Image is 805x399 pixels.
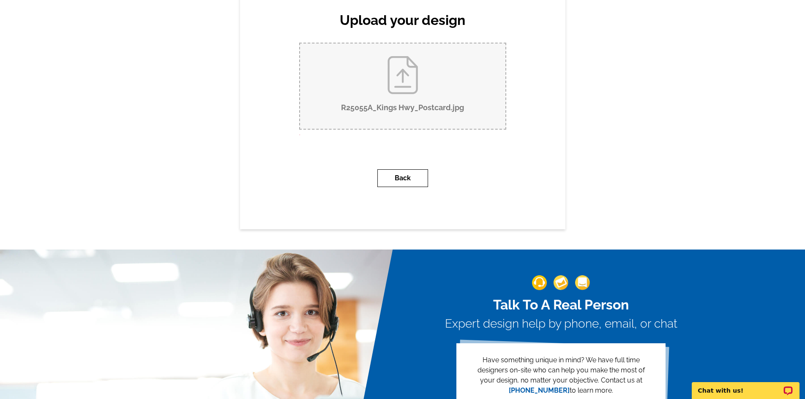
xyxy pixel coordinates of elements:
[470,355,652,396] p: Have something unique in mind? We have full time designers on-site who can help you make the most...
[377,169,428,187] button: Back
[509,386,570,394] a: [PHONE_NUMBER]
[532,275,547,290] img: support-img-1.png
[299,130,506,137] p: .
[291,12,515,28] h2: Upload your design
[445,297,677,313] h2: Talk To A Real Person
[686,372,805,399] iframe: LiveChat chat widget
[445,317,677,331] h3: Expert design help by phone, email, or chat
[575,275,590,290] img: support-img-3_1.png
[554,275,568,290] img: support-img-2.png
